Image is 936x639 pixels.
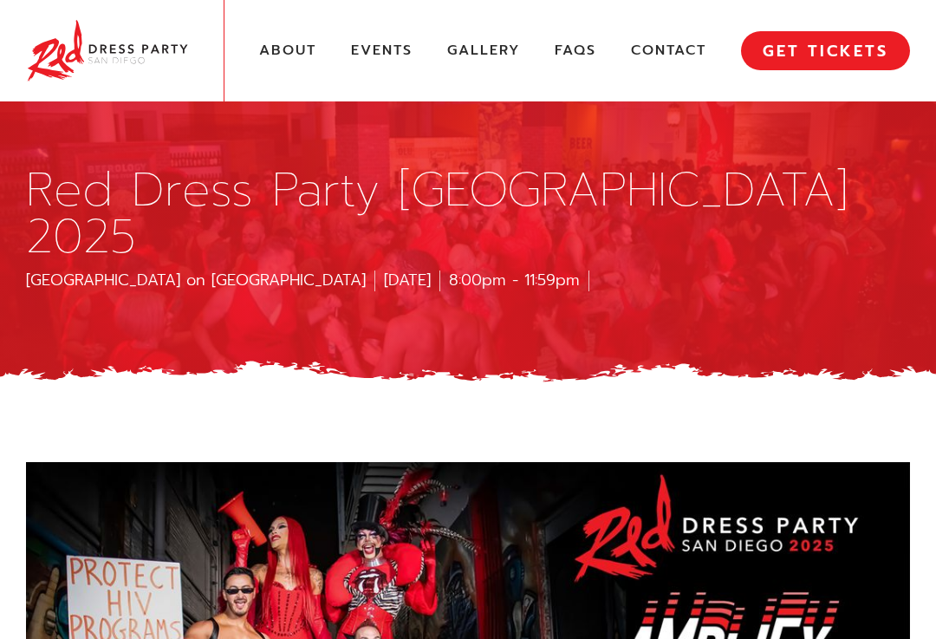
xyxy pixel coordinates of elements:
div: [DATE] [384,271,440,290]
a: Events [351,42,413,60]
a: GET TICKETS [741,31,910,69]
a: FAQs [555,42,596,60]
a: Contact [631,42,706,60]
div: [GEOGRAPHIC_DATA] on [GEOGRAPHIC_DATA] [26,271,375,290]
a: Gallery [447,42,520,60]
a: About [259,42,316,60]
h1: Red Dress Party [GEOGRAPHIC_DATA] 2025 [26,166,910,260]
div: 8:00pm - 11:59pm [449,271,589,290]
img: Red Dress Party San Diego [26,17,189,84]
